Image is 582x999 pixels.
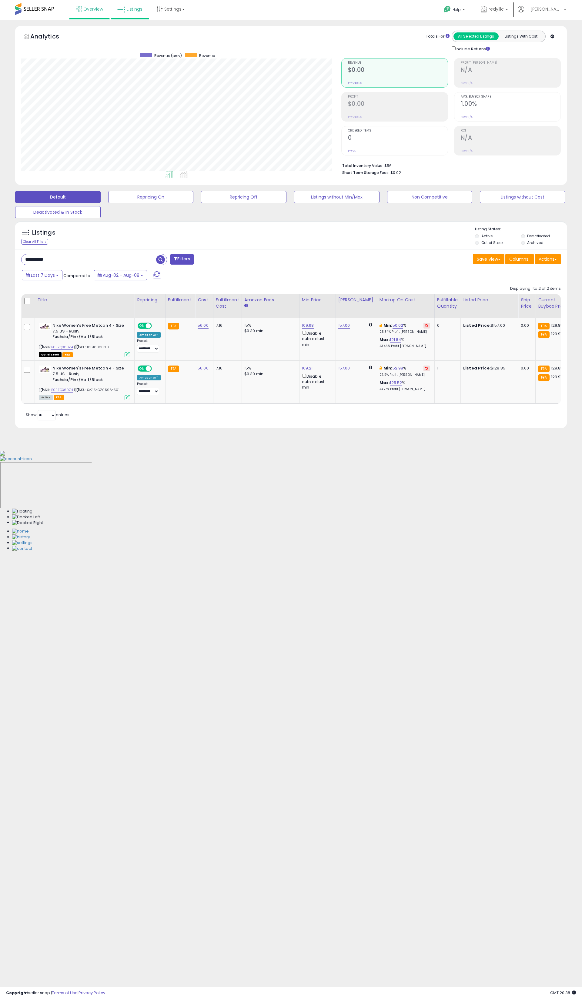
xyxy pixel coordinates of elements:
[137,339,161,352] div: Preset:
[216,323,237,328] div: 7.16
[509,256,528,262] span: Columns
[380,330,430,334] p: 25.54% Profit [PERSON_NAME]
[453,7,461,12] span: Help
[443,5,451,13] i: Get Help
[461,149,473,153] small: Prev: N/A
[198,297,211,303] div: Cost
[338,297,374,303] div: [PERSON_NAME]
[15,191,101,203] button: Default
[498,32,544,40] button: Listings With Cost
[37,297,132,303] div: Title
[12,540,32,546] img: Settings
[201,191,286,203] button: Repricing Off
[380,323,430,334] div: %
[461,66,560,75] h2: N/A
[127,6,142,12] span: Listings
[538,323,549,329] small: FBA
[551,365,563,371] span: 129.85
[12,520,43,526] img: Docked Right
[342,163,383,168] b: Total Inventory Value:
[151,323,161,329] span: OFF
[380,337,390,342] b: Max:
[39,395,53,400] span: All listings currently available for purchase on Amazon
[74,345,109,349] span: | SKU: 1061808000
[393,365,403,371] a: 52.98
[380,297,432,303] div: Markup on Cost
[151,366,161,371] span: OFF
[551,374,562,380] span: 129.91
[463,297,516,303] div: Listed Price
[294,191,380,203] button: Listings without Min/Max
[380,387,430,391] p: 44.77% Profit [PERSON_NAME]
[383,322,393,328] b: Min:
[521,323,531,328] div: 0.00
[137,332,161,338] div: Amazon AI *
[527,240,544,245] label: Archived
[551,331,562,337] span: 129.91
[26,412,69,418] span: Show: entries
[463,322,491,328] b: Listed Price:
[12,514,40,520] img: Docked Left
[380,380,390,386] b: Max:
[510,286,561,292] div: Displaying 1 to 2 of 2 items
[62,352,73,357] span: FBA
[12,509,32,514] img: Floating
[348,100,448,109] h2: $0.00
[348,61,448,65] span: Revenue
[383,365,393,371] b: Min:
[302,297,333,303] div: Min Price
[83,6,103,12] span: Overview
[137,297,163,303] div: Repricing
[244,297,297,303] div: Amazon Fees
[302,373,331,390] div: Disable auto adjust min
[12,529,29,534] img: Home
[348,66,448,75] h2: $0.00
[137,382,161,396] div: Preset:
[168,323,179,329] small: FBA
[74,387,119,392] span: | SKU: Sz7.5-CZ0596-501
[393,322,403,329] a: 50.02
[481,233,493,239] label: Active
[463,365,491,371] b: Listed Price:
[377,294,434,318] th: The percentage added to the cost of goods (COGS) that forms the calculator for Min & Max prices.
[461,129,560,132] span: ROI
[463,323,513,328] div: $157.00
[348,95,448,99] span: Profit
[481,240,503,245] label: Out of Stock
[527,233,550,239] label: Deactivated
[52,366,126,384] b: Nike Women's Free Metcon 4 - Size 7.5 US - Rush, Fuchsia/Pink/Volt/Black
[138,366,146,371] span: ON
[348,149,356,153] small: Prev: 0
[170,254,194,265] button: Filters
[216,297,239,309] div: Fulfillment Cost
[154,53,182,58] span: Revenue (prev)
[380,344,430,348] p: 43.46% Profit [PERSON_NAME]
[437,297,458,309] div: Fulfillable Quantity
[461,134,560,142] h2: N/A
[461,61,560,65] span: Profit [PERSON_NAME]
[439,1,471,20] a: Help
[461,100,560,109] h2: 1.00%
[51,345,73,350] a: B0BZQX69Z4
[108,191,194,203] button: Repricing On
[473,254,504,264] button: Save View
[22,270,62,280] button: Last 7 Days
[453,32,499,40] button: All Selected Listings
[302,365,313,371] a: 109.21
[39,366,51,373] img: 31P+FFKSL7L._SL40_.jpg
[168,297,192,303] div: Fulfillment
[380,366,430,377] div: %
[168,366,179,372] small: FBA
[380,380,430,391] div: %
[390,380,402,386] a: 125.52
[480,191,565,203] button: Listings without Cost
[39,323,130,356] div: ASIN:
[244,328,295,334] div: $0.30 min
[338,365,350,371] a: 157.00
[521,297,533,309] div: Ship Price
[137,375,161,380] div: Amazon AI *
[463,366,513,371] div: $129.85
[380,337,430,348] div: %
[244,303,248,309] small: Amazon Fees.
[30,32,71,42] h5: Analytics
